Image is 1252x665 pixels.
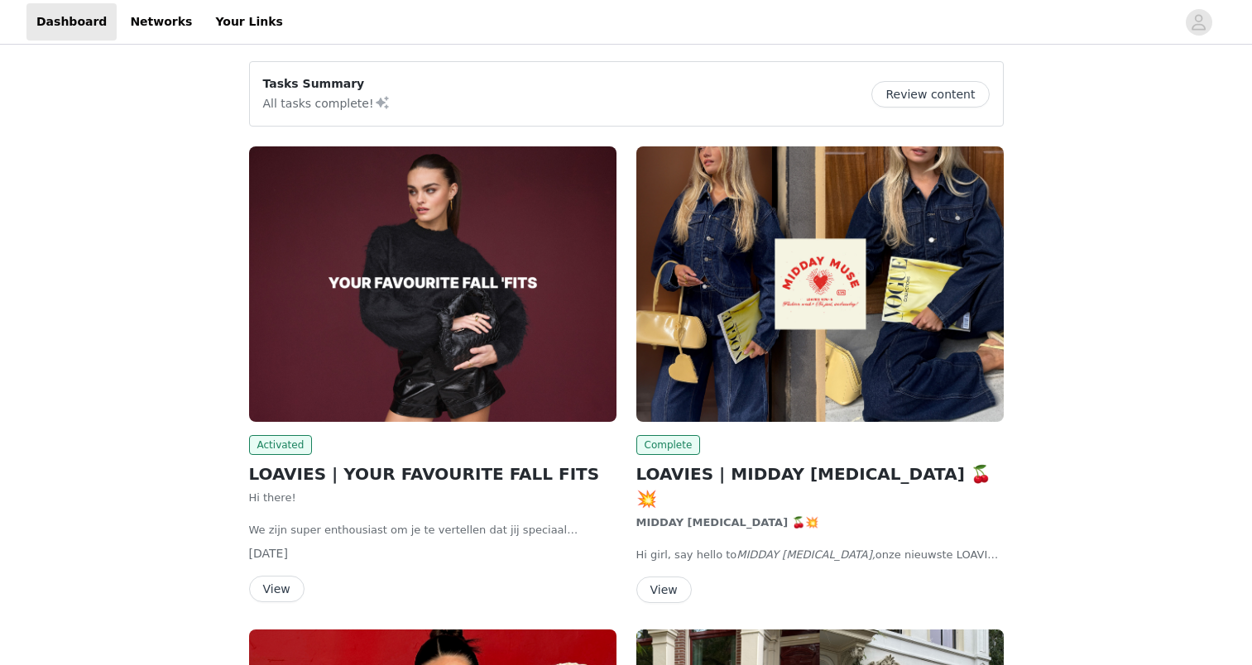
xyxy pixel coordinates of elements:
[249,583,305,596] a: View
[249,576,305,602] button: View
[249,462,616,486] h2: LOAVIES | YOUR FAVOURITE FALL FITS
[249,435,313,455] span: Activated
[263,75,391,93] p: Tasks Summary
[249,522,616,538] p: We zijn super enthousiast om je te vertellen dat jij speciaal geselecteerd bent voor onze aankome...
[871,81,989,108] button: Review content
[205,3,293,41] a: Your Links
[249,547,288,560] span: [DATE]
[1191,9,1206,36] div: avatar
[736,548,875,561] em: MIDDAY [MEDICAL_DATA],
[263,93,391,112] p: All tasks complete!
[249,146,616,422] img: LOAVIES
[636,146,1004,422] img: LOAVIES
[249,490,616,506] p: Hi there!
[120,3,202,41] a: Networks
[636,584,692,596] a: View
[636,462,1004,511] h2: LOAVIES | MIDDAY [MEDICAL_DATA] 🍒💥
[26,3,117,41] a: Dashboard
[636,576,692,603] button: View
[636,516,818,529] strong: MIDDAY [MEDICAL_DATA] 🍒💥
[636,435,701,455] span: Complete
[636,547,1004,563] p: Hi girl, say hello to onze nieuwste LOAVIES drop, helemaal klaar om jouw end-of-summer vibe te ow...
